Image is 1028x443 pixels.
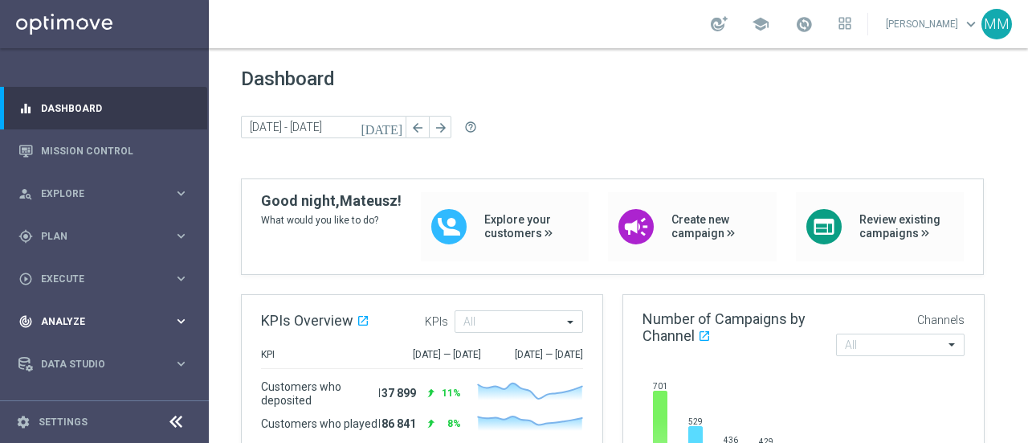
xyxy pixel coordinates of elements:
a: Dashboard [41,87,189,129]
div: Plan [18,229,173,244]
span: Explore [41,189,173,199]
div: Execute [18,272,173,286]
span: Execute [41,274,173,284]
button: play_circle_outline Execute keyboard_arrow_right [18,273,190,285]
div: Dashboard [18,87,189,129]
i: keyboard_arrow_right [173,314,189,329]
i: keyboard_arrow_right [173,271,189,286]
span: keyboard_arrow_down [962,15,980,33]
div: Mission Control [18,129,189,172]
i: keyboard_arrow_right [173,186,189,201]
i: equalizer [18,101,33,116]
i: track_changes [18,314,33,329]
button: person_search Explore keyboard_arrow_right [18,187,190,200]
div: Explore [18,187,173,201]
i: play_circle_outline [18,272,33,286]
button: equalizer Dashboard [18,102,190,115]
i: settings [16,415,31,429]
span: school [752,15,769,33]
span: Data Studio [41,359,173,369]
span: Plan [41,232,173,241]
i: gps_fixed [18,229,33,244]
i: keyboard_arrow_right [173,356,189,371]
a: Settings [39,417,88,427]
i: person_search [18,187,33,201]
a: Mission Control [41,129,189,172]
i: keyboard_arrow_right [173,228,189,244]
div: Optibot [18,385,189,428]
span: Analyze [41,317,173,326]
div: MM [981,9,1012,39]
a: [PERSON_NAME]keyboard_arrow_down [884,12,981,36]
button: gps_fixed Plan keyboard_arrow_right [18,230,190,243]
div: Data Studio [18,357,173,371]
div: Analyze [18,314,173,329]
i: lightbulb [18,400,33,414]
a: Optibot [41,385,168,428]
button: track_changes Analyze keyboard_arrow_right [18,315,190,328]
button: Data Studio keyboard_arrow_right [18,358,190,371]
button: Mission Control [18,145,190,158]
